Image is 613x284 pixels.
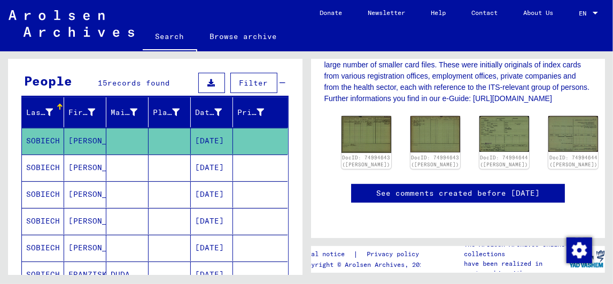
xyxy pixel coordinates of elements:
[9,10,134,37] img: Arolsen_neg.svg
[149,97,191,127] mat-header-cell: Place of Birth
[111,107,137,118] div: Maiden Name
[111,104,151,121] div: Maiden Name
[24,71,72,90] div: People
[567,237,592,263] img: Change consent
[64,235,106,261] mat-cell: [PERSON_NAME]
[579,10,591,17] span: EN
[376,188,540,199] a: See comments created before [DATE]
[480,155,528,168] a: DocID: 74994644 ([PERSON_NAME])
[237,107,264,118] div: Prisoner #
[191,181,233,208] mat-cell: [DATE]
[191,97,233,127] mat-header-cell: Date of Birth
[153,104,193,121] div: Place of Birth
[464,240,568,259] p: The Arolsen Archives online collections
[64,97,106,127] mat-header-cell: First Name
[197,24,290,49] a: Browse archive
[64,181,106,208] mat-cell: [PERSON_NAME]
[300,260,432,270] p: Copyright © Arolsen Archives, 2021
[464,259,568,278] p: have been realized in partnership with
[358,249,432,260] a: Privacy policy
[68,107,95,118] div: First Name
[239,78,268,88] span: Filter
[191,128,233,154] mat-cell: [DATE]
[342,155,390,168] a: DocID: 74994643 ([PERSON_NAME])
[191,155,233,181] mat-cell: [DATE]
[300,249,432,260] div: |
[195,104,235,121] div: Date of Birth
[22,208,64,234] mat-cell: SOBIECH
[98,78,107,88] span: 15
[300,249,353,260] a: Legal notice
[566,237,592,263] div: Change consent
[64,208,106,234] mat-cell: [PERSON_NAME]
[342,116,391,153] img: 001.jpg
[107,78,170,88] span: records found
[411,155,459,168] a: DocID: 74994643 ([PERSON_NAME])
[324,48,592,104] p: The wartime index was initially compiled at the beginning of the 1980s from a large number of sma...
[237,104,277,121] div: Prisoner #
[143,24,197,51] a: Search
[22,97,64,127] mat-header-cell: Last Name
[64,155,106,181] mat-cell: [PERSON_NAME]
[64,128,106,154] mat-cell: [PERSON_NAME]
[153,107,180,118] div: Place of Birth
[68,104,108,121] div: First Name
[549,155,598,168] a: DocID: 74994644 ([PERSON_NAME])
[26,107,53,118] div: Last Name
[106,97,149,127] mat-header-cell: Maiden Name
[230,73,277,93] button: Filter
[22,155,64,181] mat-cell: SOBIECH
[233,97,288,127] mat-header-cell: Prisoner #
[195,107,222,118] div: Date of Birth
[479,116,529,151] img: 001.jpg
[410,116,460,152] img: 002.jpg
[22,128,64,154] mat-cell: SOBIECH
[26,104,66,121] div: Last Name
[22,181,64,208] mat-cell: SOBIECH
[191,235,233,261] mat-cell: [DATE]
[22,235,64,261] mat-cell: SOBIECH
[191,208,233,234] mat-cell: [DATE]
[548,116,598,151] img: 002.jpg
